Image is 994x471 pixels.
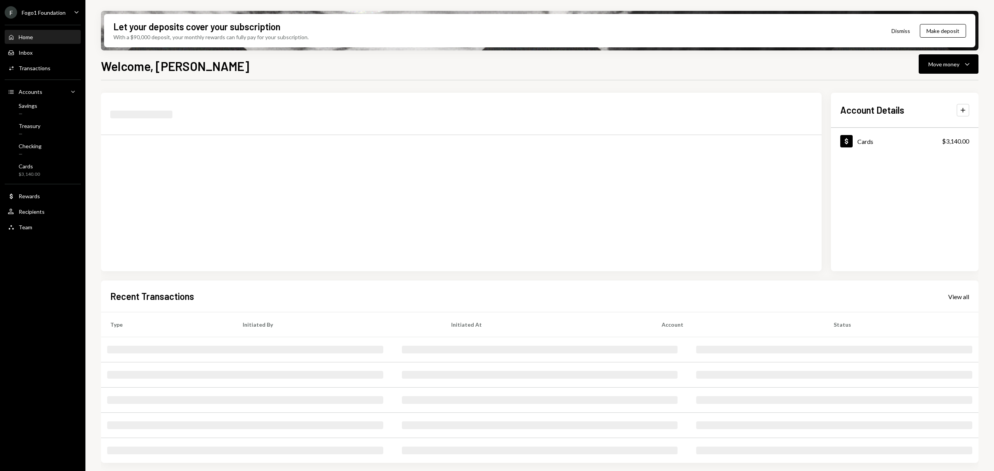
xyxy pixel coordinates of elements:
div: Treasury [19,123,40,129]
button: Move money [919,54,978,74]
th: Initiated At [442,312,652,337]
button: Dismiss [882,22,920,40]
a: Team [5,220,81,234]
div: $3,140.00 [19,171,40,178]
div: Accounts [19,88,42,95]
div: Home [19,34,33,40]
h2: Account Details [840,104,904,116]
a: Home [5,30,81,44]
div: Cards [19,163,40,170]
h2: Recent Transactions [110,290,194,303]
th: Initiated By [233,312,442,337]
div: Recipients [19,208,45,215]
div: Checking [19,143,42,149]
div: With a $90,000 deposit, your monthly rewards can fully pay for your subscription. [113,33,309,41]
div: — [19,111,37,117]
div: Savings [19,102,37,109]
div: Fogo1 Foundation [22,9,66,16]
div: Team [19,224,32,230]
th: Account [652,312,824,337]
div: Transactions [19,65,50,71]
div: — [19,151,42,158]
div: Rewards [19,193,40,199]
a: Treasury— [5,120,81,139]
h1: Welcome, [PERSON_NAME] [101,58,249,74]
div: View all [948,293,969,301]
div: Move money [928,60,959,68]
div: Let your deposits cover your subscription [113,20,280,33]
a: Cards$3,140.00 [5,161,81,179]
a: Accounts [5,85,81,99]
a: Recipients [5,204,81,218]
div: Inbox [19,49,33,56]
a: Checking— [5,140,81,159]
a: View all [948,292,969,301]
button: Make deposit [920,24,966,38]
a: Savings— [5,100,81,119]
th: Status [824,312,978,337]
div: Cards [857,138,873,145]
a: Cards$3,140.00 [831,128,978,154]
div: $3,140.00 [942,137,969,146]
a: Rewards [5,189,81,203]
div: F [5,6,17,19]
a: Inbox [5,45,81,59]
div: — [19,131,40,137]
th: Type [101,312,233,337]
a: Transactions [5,61,81,75]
